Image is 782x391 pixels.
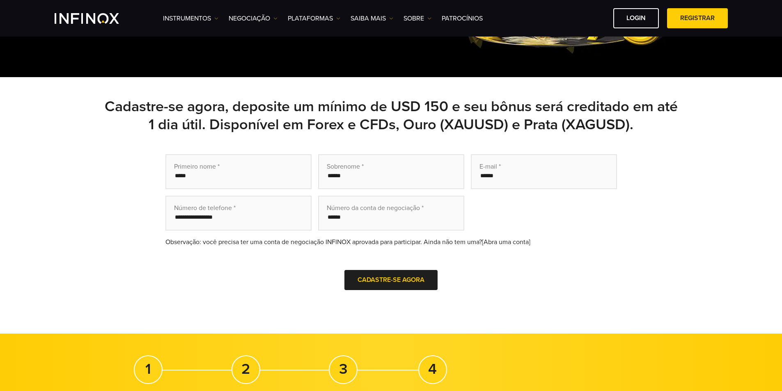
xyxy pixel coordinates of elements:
[339,360,348,378] strong: 3
[55,13,138,24] a: INFINOX Logo
[428,360,437,378] strong: 4
[288,14,340,23] a: PLATAFORMAS
[163,14,218,23] a: Instrumentos
[344,270,438,290] button: Cadastre-se agora
[351,14,393,23] a: Saiba mais
[229,14,277,23] a: NEGOCIAÇÃO
[442,14,483,23] a: Patrocínios
[404,14,431,23] a: SOBRE
[241,360,250,378] strong: 2
[104,98,679,134] h2: Cadastre-se agora, deposite um mínimo de USD 150 e seu bônus será creditado em até 1 dia útil. Di...
[358,276,424,284] span: Cadastre-se agora
[165,237,617,247] div: Observação: você precisa ter uma conta de negociação INFINOX aprovada para participar. Ainda não ...
[145,360,151,378] strong: 1
[613,8,659,28] a: Login
[482,238,530,246] a: [Abra uma conta]
[667,8,728,28] a: Registrar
